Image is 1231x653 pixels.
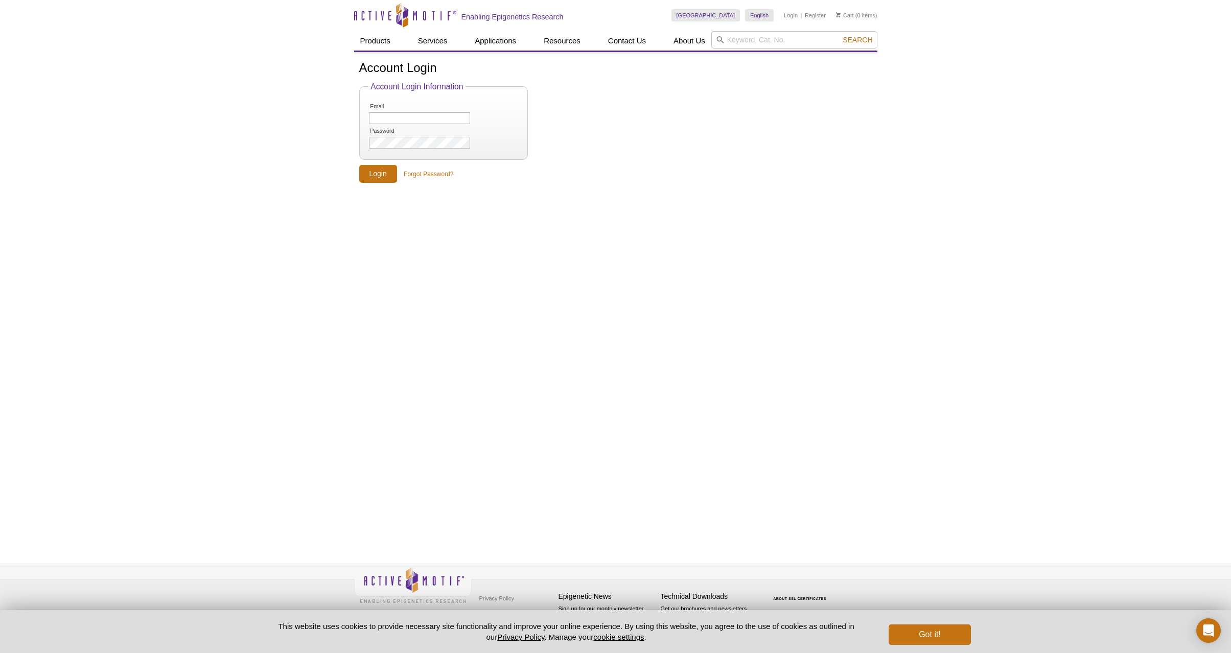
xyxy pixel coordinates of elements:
[261,621,872,642] p: This website uses cookies to provide necessary site functionality and improve your online experie...
[477,606,530,621] a: Terms & Conditions
[889,624,970,645] button: Got it!
[497,633,544,641] a: Privacy Policy
[843,36,872,44] span: Search
[593,633,644,641] button: cookie settings
[667,31,711,51] a: About Us
[671,9,740,21] a: [GEOGRAPHIC_DATA]
[773,597,826,600] a: ABOUT SSL CERTIFICATES
[404,170,453,179] a: Forgot Password?
[559,592,656,601] h4: Epigenetic News
[745,9,774,21] a: English
[836,9,877,21] li: (0 items)
[1196,618,1221,643] div: Open Intercom Messenger
[805,12,826,19] a: Register
[801,9,802,21] li: |
[461,12,564,21] h2: Enabling Epigenetics Research
[369,128,421,134] label: Password
[412,31,454,51] a: Services
[661,604,758,631] p: Get our brochures and newsletters, or request them by mail.
[354,31,397,51] a: Products
[840,35,875,44] button: Search
[559,604,656,639] p: Sign up for our monthly newsletter highlighting recent publications in the field of epigenetics.
[477,591,517,606] a: Privacy Policy
[538,31,587,51] a: Resources
[661,592,758,601] h4: Technical Downloads
[784,12,798,19] a: Login
[368,82,466,91] legend: Account Login Information
[354,564,472,606] img: Active Motif,
[369,103,421,110] label: Email
[359,165,397,183] input: Login
[763,582,840,604] table: Click to Verify - This site chose Symantec SSL for secure e-commerce and confidential communicati...
[836,12,841,17] img: Your Cart
[469,31,522,51] a: Applications
[836,12,854,19] a: Cart
[711,31,877,49] input: Keyword, Cat. No.
[359,61,872,76] h1: Account Login
[602,31,652,51] a: Contact Us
